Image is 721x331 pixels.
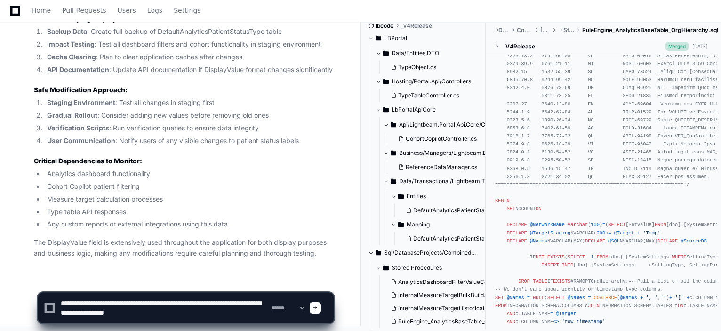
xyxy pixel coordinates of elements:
span: Data/Transactional/Lightbeam.Transactional [399,178,494,185]
svg: Directory [376,32,381,44]
li: Measure target calculation processes [44,194,334,205]
span: 'Temp' [643,230,660,236]
div: [DATE] [692,43,708,50]
button: TypeObject.cs [387,61,481,74]
button: Hosting/Portal.Api/Controllers [376,74,486,89]
p: The DisplayValue field is extensively used throughout the application for both display purposes a... [34,237,334,259]
li: : Test all dashboard filters and cohort functionality in staging environment [44,39,334,50]
span: Merged [665,42,689,51]
span: ON [536,206,541,211]
strong: Verification Scripts [47,124,109,132]
button: Business/Managers/Lightbeam.Business.Managers.ReferenceData [383,145,494,161]
svg: Directory [391,119,396,130]
span: Home [32,8,51,13]
strong: Impact Testing [47,40,95,48]
li: Any custom reports or external integrations using this data [44,219,334,230]
span: lbcode [376,22,393,30]
span: DECLARE [507,238,527,244]
span: 200 [597,230,605,236]
span: + [637,230,640,236]
span: Pull Requests [62,8,106,13]
button: DefaultAnalyticsPatientStatusType.cs [402,204,503,217]
span: DefaultAnalyticsPatientStatusType.cs [413,207,513,214]
span: NOT [536,254,544,260]
span: DefaultAnalyticsPatientStatusTypeMap.cs [413,235,525,242]
strong: Backup Data [47,27,87,35]
span: @Names [530,238,547,244]
span: LbPortalApiCore [392,106,436,113]
strong: Critical Dependencies to Monitor: [34,157,142,165]
span: Sql/DatabaseProjects/CombinedDatabaseNew/[PERSON_NAME]/dbo [384,249,479,257]
span: DECLARE [507,230,527,236]
span: INSERT INTO [542,262,574,268]
span: SET [507,206,515,211]
span: @SourceDB [681,238,706,244]
button: LbPortalApiCore [376,102,486,117]
li: Type table API responses [44,207,334,218]
span: TypeObject.cs [398,64,436,71]
svg: Directory [391,176,396,187]
span: DECLARE [657,238,678,244]
span: _v4Release [401,22,432,30]
span: = [608,230,611,236]
strong: Staging Environment [47,98,115,106]
button: Api/Lightbeam.Portal.Api.Core/Controllers [383,117,494,132]
span: BEGIN [495,198,510,203]
svg: Directory [398,191,404,202]
span: Logs [147,8,162,13]
li: : Test all changes in staging first [44,97,334,108]
strong: Gradual Rollout [47,111,97,119]
button: Stored Procedures [376,260,486,275]
span: RuleEngine_AnalyticsBaseTable_OrgHierarchy.sql [582,26,718,34]
li: Analytics dashboard functionality [44,169,334,179]
span: @Target [614,230,634,236]
button: LBPortal [368,31,479,46]
span: SELECT [608,222,625,227]
span: FROM [597,254,609,260]
span: TypeTableController.cs [398,92,459,99]
span: LBPortal [384,34,407,42]
span: FROM [655,222,666,227]
span: DECLARE [507,222,527,227]
span: Settings [174,8,200,13]
span: DatabaseProjects [498,26,509,34]
span: @SQL [608,238,620,244]
svg: Directory [383,104,389,115]
span: CombinedDatabaseNew [517,26,533,34]
span: Data/Entities.DTO [392,49,439,57]
svg: Directory [376,247,381,258]
svg: Directory [383,262,389,274]
span: Business/Managers/Lightbeam.Business.Managers.ReferenceData [399,149,494,157]
span: SELECT [568,254,585,260]
li: : Update API documentation if DisplayValue format changes significantly [44,65,334,75]
span: varchar [568,222,588,227]
span: Entities [407,193,426,200]
span: WHERE [672,254,687,260]
li: : Plan to clear application caches after changes [44,52,334,63]
button: Mapping [391,217,501,232]
svg: Directory [398,219,404,230]
span: DECLARE [585,238,605,244]
li: : Notify users of any visible changes to patient status labels [44,136,334,146]
span: Hosting/Portal.Api/Controllers [392,78,471,85]
span: Api/Lightbeam.Portal.Api.Core/Controllers [399,121,494,129]
div: V4Release [505,43,535,50]
strong: User Communication [47,137,115,145]
button: Data/Entities.DTO [376,46,486,61]
button: TypeTableController.cs [387,89,481,102]
button: Sql/DatabaseProjects/CombinedDatabaseNew/[PERSON_NAME]/dbo [368,245,479,260]
span: Stored Procedures [563,26,575,34]
span: EXISTS [547,254,565,260]
button: Data/Transactional/Lightbeam.Transactional [383,174,494,189]
li: : Create full backup of DefaultAnalyticsPatientStatusType table [44,26,334,37]
svg: Directory [391,147,396,159]
span: @TargetStaging [530,230,570,236]
span: 100 [591,222,599,227]
strong: Cache Clearing [47,53,96,61]
span: [PERSON_NAME] [540,26,550,34]
button: DefaultAnalyticsPatientStatusTypeMap.cs [402,232,503,245]
li: : Run verification queries to ensure data integrity [44,123,334,134]
svg: Directory [383,48,389,59]
span: CohortCopilotController.cs [406,135,477,143]
li: : Consider adding new values before removing old ones [44,110,334,121]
